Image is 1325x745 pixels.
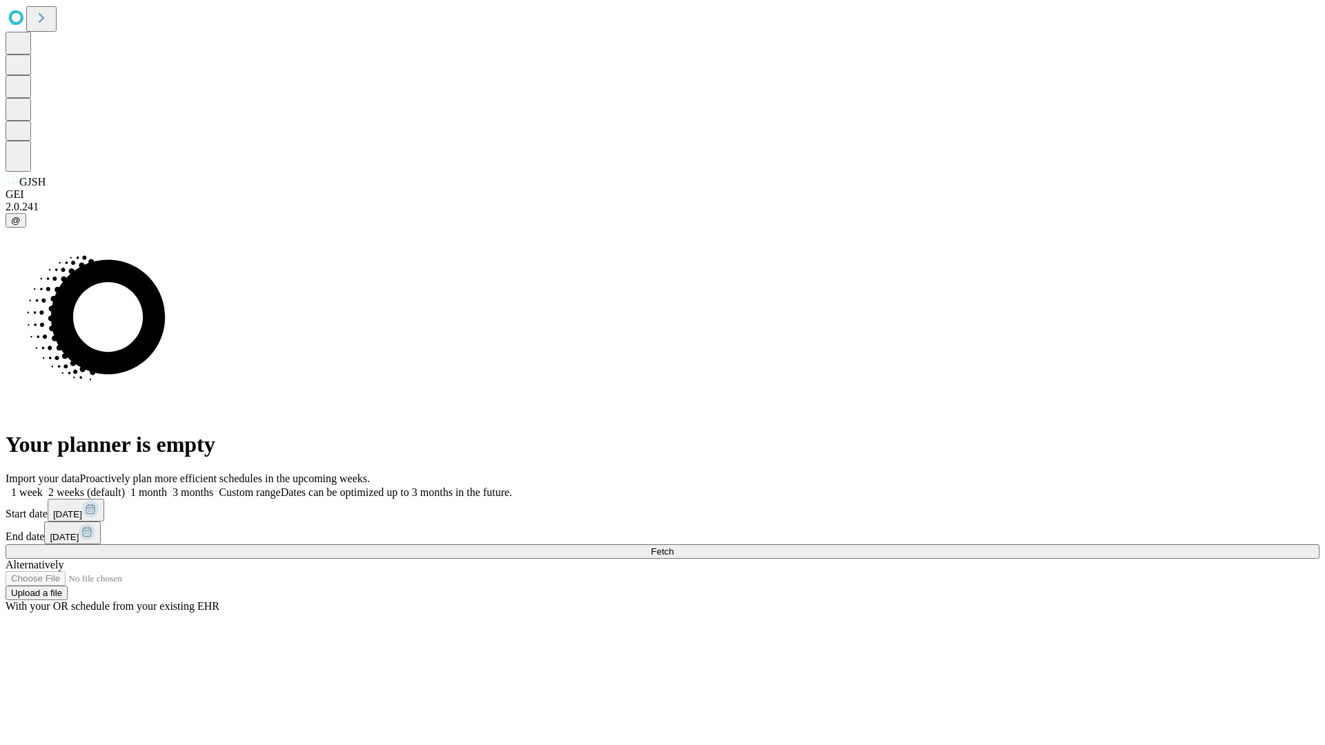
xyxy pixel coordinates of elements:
span: Proactively plan more efficient schedules in the upcoming weeks. [80,473,370,484]
span: With your OR schedule from your existing EHR [6,600,219,612]
span: [DATE] [50,532,79,542]
span: 1 week [11,486,43,498]
h1: Your planner is empty [6,432,1319,457]
div: End date [6,521,1319,544]
div: Start date [6,499,1319,521]
span: GJSH [19,176,46,188]
button: Fetch [6,544,1319,559]
span: 1 month [130,486,167,498]
span: Alternatively [6,559,63,570]
span: Import your data [6,473,80,484]
span: 3 months [173,486,213,498]
button: @ [6,213,26,228]
span: Custom range [219,486,280,498]
button: Upload a file [6,586,68,600]
button: [DATE] [44,521,101,544]
span: 2 weeks (default) [48,486,125,498]
span: Dates can be optimized up to 3 months in the future. [281,486,512,498]
span: Fetch [651,546,674,557]
span: [DATE] [53,509,82,519]
button: [DATE] [48,499,104,521]
div: GEI [6,188,1319,201]
span: @ [11,215,21,226]
div: 2.0.241 [6,201,1319,213]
